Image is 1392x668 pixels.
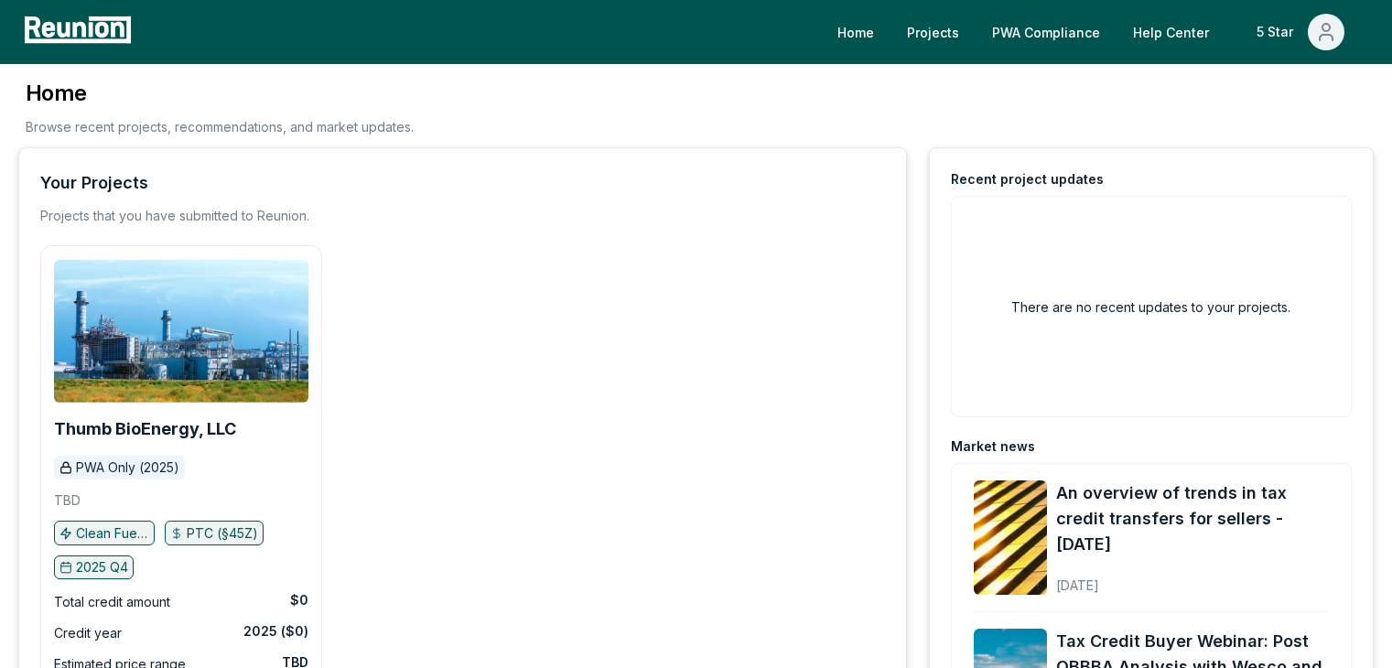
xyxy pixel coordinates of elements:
[1056,563,1329,595] div: [DATE]
[54,521,155,544] button: Clean Fuel Production
[54,622,122,644] div: Credit year
[1118,14,1224,50] a: Help Center
[1011,297,1290,317] h2: There are no recent updates to your projects.
[54,419,236,438] b: Thumb BioEnergy, LLC
[76,558,128,576] p: 2025 Q4
[26,117,414,136] p: Browse recent projects, recommendations, and market updates.
[977,14,1115,50] a: PWA Compliance
[54,491,81,510] p: TBD
[40,207,309,225] p: Projects that you have submitted to Reunion.
[54,420,236,438] a: Thumb BioEnergy, LLC
[54,555,134,579] button: 2025 Q4
[40,170,148,196] div: Your Projects
[290,591,308,609] div: $0
[187,524,258,543] p: PTC (§45Z)
[54,591,170,613] div: Total credit amount
[823,14,889,50] a: Home
[1257,14,1300,50] div: 5 Star
[1242,14,1359,50] button: 5 Star
[76,524,149,543] p: Clean Fuel Production
[951,170,1104,189] div: Recent project updates
[974,480,1047,595] img: An overview of trends in tax credit transfers for sellers - September 2025
[892,14,974,50] a: Projects
[26,79,414,108] h3: Home
[76,458,179,477] p: PWA Only (2025)
[54,260,308,403] img: Thumb BioEnergy, LLC
[243,622,308,641] div: 2025 ($0)
[951,437,1035,456] div: Market news
[823,14,1374,50] nav: Main
[1056,480,1329,557] a: An overview of trends in tax credit transfers for sellers - [DATE]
